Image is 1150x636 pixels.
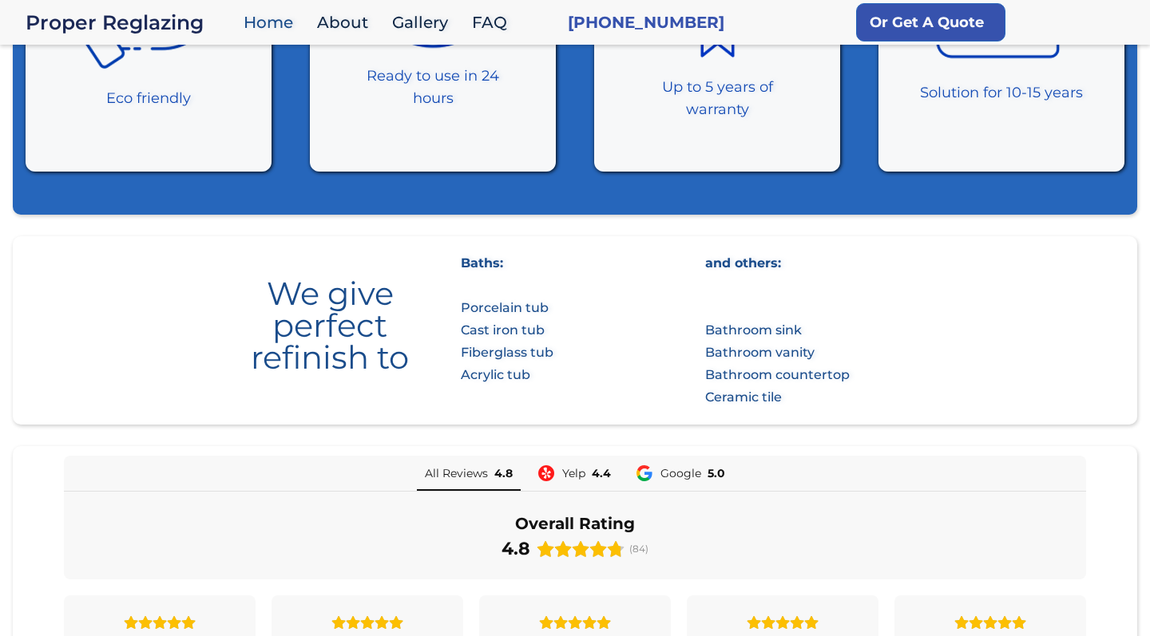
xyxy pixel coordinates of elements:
div: Proper Reglazing [26,11,236,34]
div: Rating: 5.0 out of 5 [499,615,651,630]
div: Rating: 5.0 out of 5 [291,615,443,630]
div: Rating: 5.0 out of 5 [708,467,725,480]
div: Overall Rating [515,511,635,536]
strong: and others:‍ [705,255,781,271]
div: 4.8 [494,467,513,480]
div: 5.0 [708,467,725,480]
a: Or Get A Quote [856,3,1005,41]
a: home [26,11,236,34]
span: Google [660,468,701,479]
a: Home [236,6,309,40]
div: Eco friendly [106,87,191,109]
div: Porcelain tub Cast iron tub Fiberglass tub Acrylic tub [461,252,553,386]
span: Yelp [562,468,585,479]
div: Rating: 4.4 out of 5 [592,467,611,480]
a: Gallery [384,6,464,40]
div: Rating: 5.0 out of 5 [84,615,236,630]
div: 4.8 [502,538,530,560]
a: FAQ [464,6,523,40]
div: Up to 5 years of warranty [634,76,800,120]
div: Rating: 5.0 out of 5 [914,615,1066,630]
div: Rating: 4.8 out of 5 [494,467,513,480]
a: About [309,6,384,40]
div: Rating: 4.8 out of 5 [502,538,625,560]
div: We give perfect refinish to [216,265,445,373]
span: (84) [629,543,648,555]
strong: Baths: [461,255,503,271]
span: All Reviews [425,468,488,479]
div: Rating: 5.0 out of 5 [707,615,859,630]
strong: ‍ Bathroom sink Bathroom vanity Bathroom countertop Ceramic tile [705,322,850,405]
div: 4.4 [592,467,611,480]
div: Ready to use in 24 hours ‍ [350,65,516,132]
div: Solution for 10-15 years [920,81,1083,104]
a: [PHONE_NUMBER] [568,11,724,34]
